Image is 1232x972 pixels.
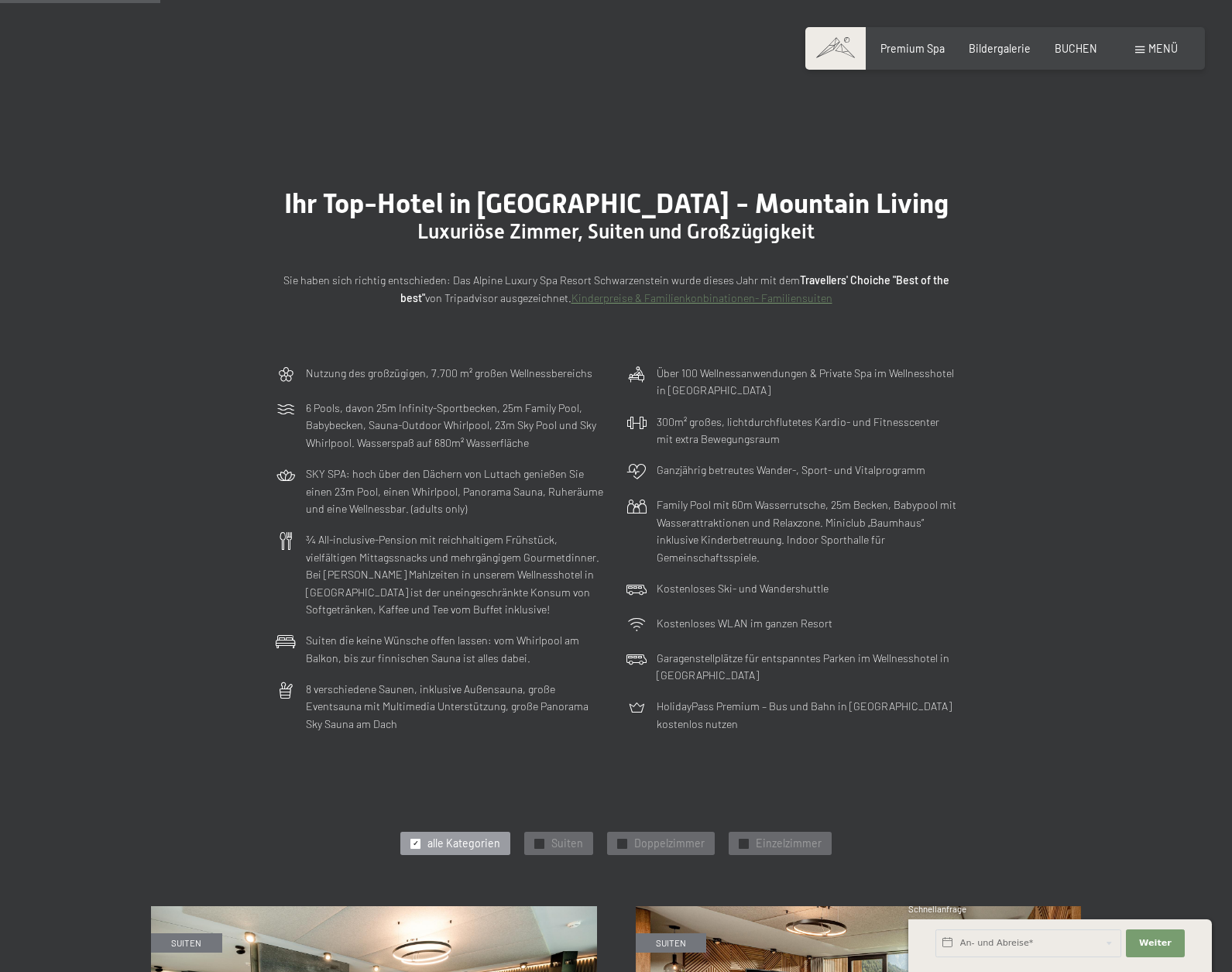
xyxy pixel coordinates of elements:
[1055,42,1097,55] a: BUCHEN
[657,414,957,448] p: 300m² großes, lichtdurchflutetes Kardio- und Fitnesscenter mit extra Bewegungsraum
[306,632,606,667] p: Suiten die keine Wünsche offen lassen: vom Whirlpool am Balkon, bis zur finnischen Sauna ist alle...
[151,906,597,915] a: Schwarzensteinsuite mit finnischer Sauna
[657,496,957,566] p: Family Pool mit 60m Wasserrutsche, 25m Becken, Babypool mit Wasserattraktionen und Relaxzone. Min...
[657,580,829,598] p: Kostenloses Ski- und Wandershuttle
[741,839,747,848] span: ✓
[306,365,592,383] p: Nutzung des großzügigen, 7.700 m² großen Wellnessbereichs
[756,836,822,851] span: Einzelzimmer
[537,839,543,848] span: ✓
[427,836,500,851] span: alle Kategorien
[306,400,606,452] p: 6 Pools, davon 25m Infinity-Sportbecken, 25m Family Pool, Babybecken, Sauna-Outdoor Whirlpool, 23...
[400,273,949,304] strong: Travellers' Choiche "Best of the best"
[657,462,925,479] p: Ganzjährig betreutes Wander-, Sport- und Vitalprogramm
[657,698,957,733] p: HolidayPass Premium – Bus und Bahn in [GEOGRAPHIC_DATA] kostenlos nutzen
[619,839,626,848] span: ✓
[1126,929,1185,957] button: Weiter
[417,220,815,243] span: Luxuriöse Zimmer, Suiten und Großzügigkeit
[413,839,419,848] span: ✓
[306,465,606,518] p: SKY SPA: hoch über den Dächern von Luttach genießen Sie einen 23m Pool, einen Whirlpool, Panorama...
[634,836,705,851] span: Doppelzimmer
[969,42,1031,55] a: Bildergalerie
[571,291,832,304] a: Kinderpreise & Familienkonbinationen- Familiensuiten
[908,904,966,914] span: Schnellanfrage
[306,681,606,733] p: 8 verschiedene Saunen, inklusive Außensauna, große Eventsauna mit Multimedia Unterstützung, große...
[284,187,949,219] span: Ihr Top-Hotel in [GEOGRAPHIC_DATA] - Mountain Living
[657,615,832,633] p: Kostenloses WLAN im ganzen Resort
[276,272,957,307] p: Sie haben sich richtig entschieden: Das Alpine Luxury Spa Resort Schwarzenstein wurde dieses Jahr...
[551,836,583,851] span: Suiten
[636,906,1082,915] a: Suite Aurina mit finnischer Sauna
[306,531,606,619] p: ¾ All-inclusive-Pension mit reichhaltigem Frühstück, vielfältigen Mittagssnacks und mehrgängigem ...
[1148,42,1178,55] span: Menü
[1139,937,1172,950] span: Weiter
[657,650,957,685] p: Garagenstellplätze für entspanntes Parken im Wellnesshotel in [GEOGRAPHIC_DATA]
[880,42,945,55] a: Premium Spa
[657,365,957,400] p: Über 100 Wellnessanwendungen & Private Spa im Wellnesshotel in [GEOGRAPHIC_DATA]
